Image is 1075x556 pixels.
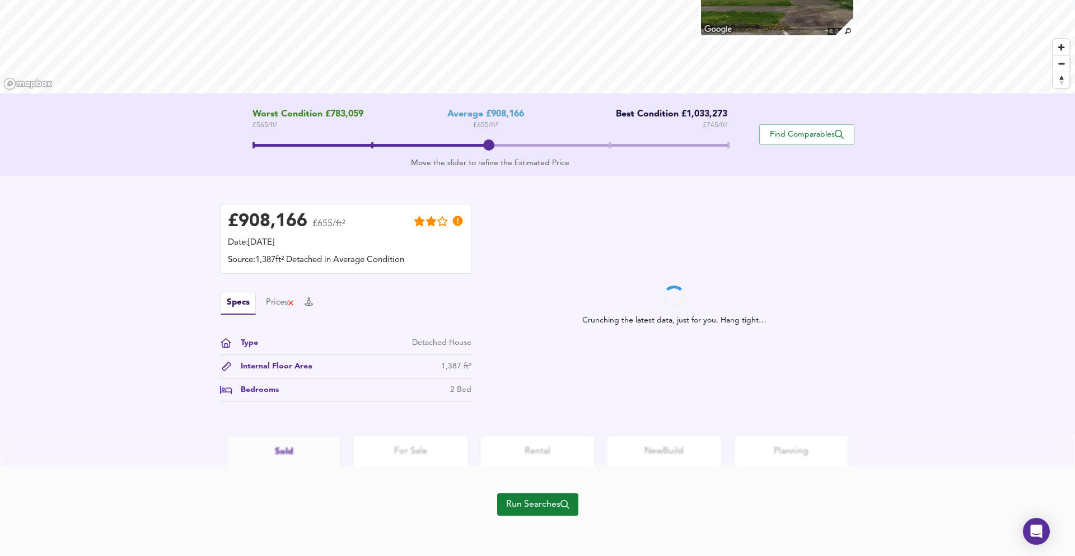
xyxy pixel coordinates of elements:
div: Date: [DATE] [228,237,464,249]
span: £655/ft² [312,219,345,236]
div: Type [232,337,258,349]
div: £ 908,166 [228,213,307,230]
span: £ 745 / ft² [703,120,727,131]
button: Zoom in [1053,39,1069,55]
span: Zoom out [1053,56,1069,72]
div: 1,387 ft² [441,361,471,372]
div: Move the slider to refine the Estimated Price [253,157,728,169]
button: Specs [221,292,256,315]
div: Best Condition £1,033,273 [607,109,727,120]
span: Find Comparables [765,129,848,140]
span: Crunching the latest data, just for you. Hang tight… [582,308,766,326]
div: Source: 1,387ft² Detached in Average Condition [228,254,464,267]
div: Open Intercom Messenger [1023,518,1050,545]
img: search [835,17,854,37]
div: Detached House [412,337,471,349]
div: Internal Floor Area [232,361,312,372]
span: £ 655 / ft² [473,120,498,131]
button: Reset bearing to north [1053,72,1069,88]
span: Worst Condition £783,059 [253,109,363,120]
div: Bedrooms [232,384,279,396]
a: Mapbox homepage [3,77,53,90]
button: Run Searches [497,493,578,516]
button: Find Comparables [759,124,854,145]
button: Prices [266,297,295,309]
button: Zoom out [1053,55,1069,72]
span: £ 565 / ft² [253,120,363,131]
span: Run Searches [506,497,569,512]
div: 2 Bed [450,384,471,396]
div: Average £908,166 [447,109,524,120]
